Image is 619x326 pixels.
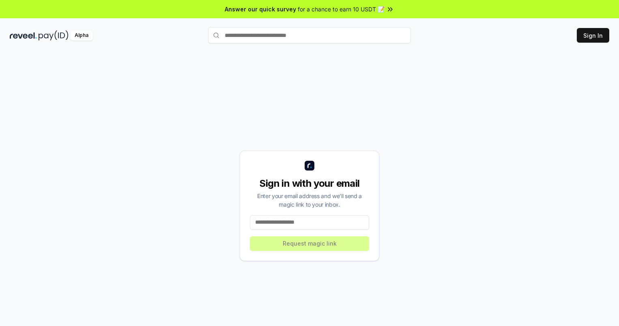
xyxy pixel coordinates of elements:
img: reveel_dark [10,30,37,41]
div: Alpha [70,30,93,41]
button: Sign In [577,28,609,43]
span: for a chance to earn 10 USDT 📝 [298,5,385,13]
img: logo_small [305,161,314,171]
span: Answer our quick survey [225,5,296,13]
img: pay_id [39,30,69,41]
div: Enter your email address and we’ll send a magic link to your inbox. [250,192,369,209]
div: Sign in with your email [250,177,369,190]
